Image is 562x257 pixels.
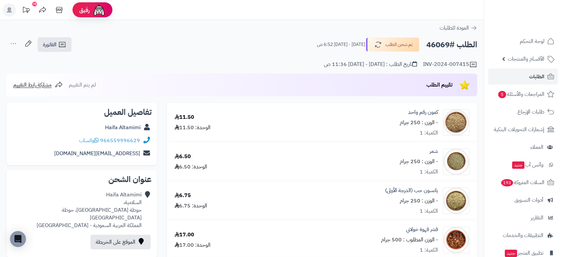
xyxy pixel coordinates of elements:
a: مشاركة رابط التقييم [13,81,63,89]
span: جديد [505,250,517,257]
div: 6.50 [175,153,191,160]
div: تاريخ الطلب : [DATE] - [DATE] 11:36 ص [324,61,417,68]
a: العودة للطلبات [440,24,477,32]
span: التطبيقات والخدمات [503,231,543,240]
small: [DATE] - [DATE] 6:52 ص [317,41,365,48]
a: لوحة التحكم [488,33,558,49]
span: تقييم الطلب [426,81,453,89]
small: - الوزن : 250 جرام [400,157,438,165]
a: وآتس آبجديد [488,157,558,173]
a: طلبات الإرجاع [488,104,558,120]
span: الفاتورة [43,41,57,49]
span: لم يتم التقييم [69,81,96,89]
a: إشعارات التحويلات البنكية [488,122,558,137]
div: 17.00 [175,231,194,239]
span: 5 [498,91,506,98]
a: 966559996629 [100,136,140,144]
img: 1628238826-Anise-90x90.jpg [443,187,469,214]
span: العملاء [530,142,543,152]
button: تم شحن الطلب [366,38,419,52]
a: [EMAIL_ADDRESS][DOMAIN_NAME] [54,149,140,157]
h2: تفاصيل العميل [12,108,152,116]
a: الطلبات [488,69,558,85]
div: الكمية: 1 [420,129,438,137]
div: الكمية: 1 [420,246,438,254]
div: الكمية: 1 [420,168,438,176]
div: Open Intercom Messenger [10,231,26,247]
span: المراجعات والأسئلة [497,90,544,99]
a: تحديثات المنصة [18,3,34,18]
span: التقارير [531,213,543,222]
a: الفاتورة [38,37,71,52]
div: الوحدة: 11.50 [175,124,211,131]
span: 193 [501,179,513,186]
span: رفيق [79,6,90,14]
img: logo-2.png [517,17,556,31]
div: 10 [32,2,37,6]
span: مشاركة رابط التقييم [13,81,52,89]
a: التقارير [488,210,558,226]
a: الموقع على الخريطة [90,235,151,249]
small: - الوزن : 250 جرام [400,197,438,205]
div: الوحدة: 6.75 [175,202,207,210]
div: Haifa Altamimi السلامية، حوطة [GEOGRAPHIC_DATA]، حوطة [GEOGRAPHIC_DATA] المملكة العربية السعودية ... [12,191,142,229]
div: الكمية: 1 [420,207,438,215]
span: طلبات الإرجاع [517,107,544,117]
a: السلات المتروكة193 [488,174,558,190]
small: - الوزن : 250 جرام [400,119,438,127]
a: المراجعات والأسئلة5 [488,86,558,102]
img: ai-face.png [92,3,106,17]
a: التطبيقات والخدمات [488,227,558,243]
a: Haifa Altamimi [105,124,141,131]
div: 6.75 [175,192,191,199]
span: إشعارات التحويلات البنكية [494,125,544,134]
span: لوحة التحكم [520,37,544,46]
h2: الطلب #46069 [426,38,477,52]
span: الأقسام والمنتجات [508,54,544,64]
img: 1645466661-Coffee%20Husks-90x90.jpg [443,227,469,253]
a: العملاء [488,139,558,155]
span: الطلبات [529,72,544,81]
a: قشر قهوة خولاني [406,226,438,233]
span: السلات المتروكة [500,178,544,187]
img: Cumin-90x90.jpg [443,109,469,136]
div: 11.50 [175,114,194,121]
span: وآتس آب [511,160,543,169]
div: الوحدة: 17.00 [175,241,211,249]
a: واتساب [79,136,99,144]
a: شمر [430,147,438,155]
a: يانسون حب (الدرجة الأولى) [385,187,438,194]
small: - الوزن المطلوب : 500 جرام [381,236,438,244]
a: كمون رقم واحد [408,109,438,116]
span: أدوات التسويق [514,195,543,205]
span: جديد [512,161,524,169]
h2: عنوان الشحن [12,175,152,183]
img: 1628193890-Fennel-90x90.jpg [443,148,469,175]
div: الوحدة: 6.50 [175,163,207,171]
span: العودة للطلبات [440,24,469,32]
div: INV-2024-007415 [423,61,477,69]
a: أدوات التسويق [488,192,558,208]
